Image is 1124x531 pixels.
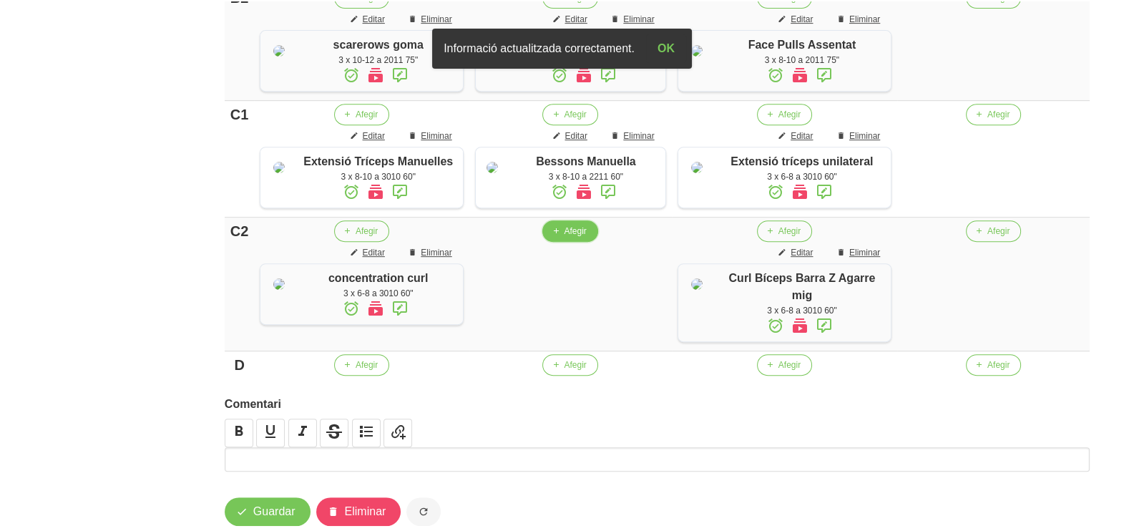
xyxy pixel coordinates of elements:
[356,359,378,371] span: Afegir
[849,130,880,142] span: Eliminar
[828,9,891,30] button: Eliminar
[778,359,801,371] span: Afegir
[602,125,665,147] button: Eliminar
[564,108,586,121] span: Afegir
[301,287,456,300] div: 3 x 6-8 a 3010 60"
[623,13,654,26] span: Eliminar
[334,354,389,376] button: Afegir
[849,246,880,259] span: Eliminar
[328,272,429,284] span: concentration curl
[691,278,703,290] img: 8ea60705-12ae-42e8-83e1-4ba62b1261d5%2Factivities%2F13193-curl-barra-z-supinat-jpg.jpg
[987,108,1010,121] span: Afegir
[602,9,665,30] button: Eliminar
[421,13,451,26] span: Eliminar
[345,503,386,520] span: Eliminar
[757,354,812,376] button: Afegir
[230,104,249,125] div: C1
[334,104,389,125] button: Afegir
[778,225,801,238] span: Afegir
[987,359,1010,371] span: Afegir
[399,9,463,30] button: Eliminar
[341,242,396,263] button: Editar
[487,162,498,173] img: 8ea60705-12ae-42e8-83e1-4ba62b1261d5%2Factivities%2F16309-bessons-manuella-jpg.jpg
[225,497,311,526] button: Guardar
[362,246,384,259] span: Editar
[791,13,813,26] span: Editar
[564,359,586,371] span: Afegir
[728,272,875,301] span: Curl Bíceps Barra Z Agarre mig
[543,9,598,30] button: Editar
[542,104,597,125] button: Afegir
[341,9,396,30] button: Editar
[543,125,598,147] button: Editar
[230,220,249,242] div: C2
[778,108,801,121] span: Afegir
[769,125,824,147] button: Editar
[334,220,389,242] button: Afegir
[273,162,285,173] img: 8ea60705-12ae-42e8-83e1-4ba62b1261d5%2Factivities%2F60732-extensio-triceps-manuelles-png.png
[646,34,686,63] button: OK
[230,354,249,376] div: D
[748,39,856,51] span: Face Pulls Assentat
[791,130,813,142] span: Editar
[623,130,654,142] span: Eliminar
[542,354,597,376] button: Afegir
[421,246,451,259] span: Eliminar
[399,242,463,263] button: Eliminar
[273,45,285,57] img: 8ea60705-12ae-42e8-83e1-4ba62b1261d5%2Factivities%2Fband%20reverse%20flye.jpg
[421,130,451,142] span: Eliminar
[564,225,586,238] span: Afegir
[966,104,1021,125] button: Afegir
[225,396,1090,413] label: Comentari
[730,155,873,167] span: Extensió tríceps unilateral
[432,34,646,63] div: Informació actualitzada correctament.
[720,304,884,317] div: 3 x 6-8 a 3010 60"
[565,130,587,142] span: Editar
[849,13,880,26] span: Eliminar
[356,108,378,121] span: Afegir
[301,54,456,67] div: 3 x 10-12 a 2011 75"
[720,54,884,67] div: 3 x 8-10 a 2011 75"
[273,278,285,290] img: 8ea60705-12ae-42e8-83e1-4ba62b1261d5%2Factivities%2Fconcentration%20curl.jpg
[828,242,891,263] button: Eliminar
[691,45,703,57] img: 8ea60705-12ae-42e8-83e1-4ba62b1261d5%2Factivities%2F83588-face-pulls-assentat-jpg.jpg
[536,155,636,167] span: Bessons Manuella
[828,125,891,147] button: Eliminar
[769,9,824,30] button: Editar
[691,162,703,173] img: 8ea60705-12ae-42e8-83e1-4ba62b1261d5%2Factivities%2Fsingle%20arm%20triceps.jpg
[362,13,384,26] span: Editar
[565,13,587,26] span: Editar
[757,104,812,125] button: Afegir
[301,170,456,183] div: 3 x 8-10 a 3010 60"
[253,503,295,520] span: Guardar
[341,125,396,147] button: Editar
[316,497,401,526] button: Eliminar
[303,155,453,167] span: Extensió Tríceps Manuelles
[333,39,424,51] span: scarerows goma
[362,130,384,142] span: Editar
[769,242,824,263] button: Editar
[542,220,597,242] button: Afegir
[514,170,658,183] div: 3 x 8-10 a 2211 60"
[987,225,1010,238] span: Afegir
[966,220,1021,242] button: Afegir
[791,246,813,259] span: Editar
[757,220,812,242] button: Afegir
[966,354,1021,376] button: Afegir
[399,125,463,147] button: Eliminar
[720,170,884,183] div: 3 x 6-8 a 3010 60"
[356,225,378,238] span: Afegir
